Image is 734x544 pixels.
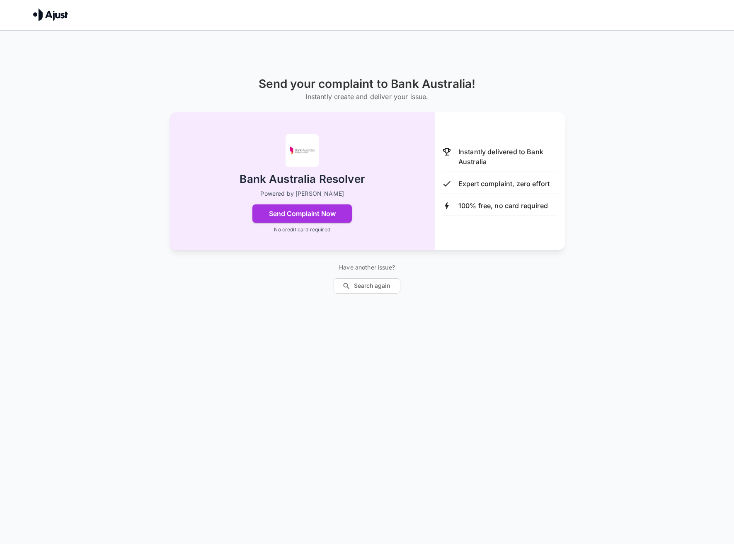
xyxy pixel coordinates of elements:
[33,8,68,21] img: Ajust
[274,226,330,233] p: No credit card required
[259,91,476,102] h6: Instantly create and deliver your issue.
[259,77,476,91] h1: Send your complaint to Bank Australia!
[252,204,352,223] button: Send Complaint Now
[458,147,558,167] p: Instantly delivered to Bank Australia
[260,189,344,198] p: Powered by [PERSON_NAME]
[240,172,364,187] h2: Bank Australia Resolver
[286,134,319,167] img: Bank Australia
[458,179,550,189] p: Expert complaint, zero effort
[334,278,400,294] button: Search again
[458,201,548,211] p: 100% free, no card required
[334,263,400,272] p: Have another issue?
